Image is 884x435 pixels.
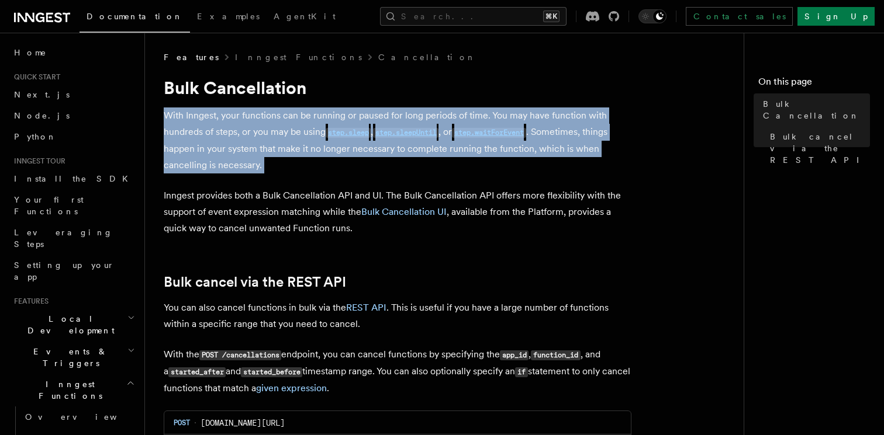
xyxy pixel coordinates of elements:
a: REST API [346,302,386,313]
a: step.sleepUntil [373,126,438,137]
a: Leveraging Steps [9,222,137,255]
a: step.sleep [326,126,371,137]
code: POST /cancellations [199,350,281,360]
button: Events & Triggers [9,341,137,374]
code: if [515,367,527,377]
span: [DOMAIN_NAME][URL] [201,417,285,429]
a: Bulk cancel via the REST API [164,274,346,290]
span: Quick start [9,72,60,82]
a: Node.js [9,105,137,126]
span: Install the SDK [14,174,135,183]
code: step.sleep [326,128,371,138]
a: Install the SDK [9,168,137,189]
a: Python [9,126,137,147]
a: given expression [256,382,327,394]
a: Your first Functions [9,189,137,222]
code: started_after [168,367,226,377]
a: Examples [190,4,267,32]
code: step.sleepUntil [373,128,438,138]
p: You can also cancel functions in bulk via the . This is useful if you have a large number of func... [164,300,631,332]
a: Inngest Functions [235,51,362,63]
a: Overview [20,406,137,427]
span: Next.js [14,90,70,99]
a: Bulk cancel via the REST API [765,126,870,170]
span: Features [9,297,49,306]
kbd: ⌘K [543,11,560,22]
span: Documentation [87,12,183,21]
span: Setting up your app [14,260,115,281]
h1: Bulk Cancellation [164,77,631,98]
a: Bulk Cancellation UI [361,206,447,217]
a: Bulk Cancellation [758,93,870,126]
a: step.waitForEvent [452,126,526,137]
span: Bulk Cancellation [763,98,870,121]
a: Home [9,42,137,63]
button: Local Development [9,308,137,341]
a: Documentation [80,4,190,33]
span: Leveraging Steps [14,228,113,249]
a: Cancellation [378,51,476,63]
button: Toggle dark mode [638,9,667,23]
a: AgentKit [267,4,343,32]
h4: On this page [758,75,870,93]
a: Next.js [9,84,137,105]
p: With the endpoint, you can cancel functions by specifying the , , and a and timestamp range. You ... [164,346,631,396]
button: Search...⌘K [380,7,567,26]
code: step.waitForEvent [452,128,526,138]
span: Home [14,47,47,58]
span: Overview [25,412,146,422]
a: Sign Up [797,7,875,26]
span: Your first Functions [14,195,84,216]
code: function_id [531,350,580,360]
span: Inngest tour [9,156,65,166]
code: started_before [241,367,302,377]
button: Inngest Functions [9,374,137,406]
span: Events & Triggers [9,346,127,369]
span: AgentKit [274,12,336,21]
span: Examples [197,12,260,21]
span: Node.js [14,111,70,120]
a: Contact sales [686,7,793,26]
code: app_id [500,350,529,360]
span: Local Development [9,313,127,336]
span: Python [14,132,57,141]
span: Features [164,51,219,63]
span: Bulk cancel via the REST API [770,131,870,166]
span: POST [174,418,190,427]
span: Inngest Functions [9,378,126,402]
p: With Inngest, your functions can be running or paused for long periods of time. You may have func... [164,107,631,173]
p: Inngest provides both a Bulk Cancellation API and UI. The Bulk Cancellation API offers more flexi... [164,187,631,236]
a: Setting up your app [9,255,137,287]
